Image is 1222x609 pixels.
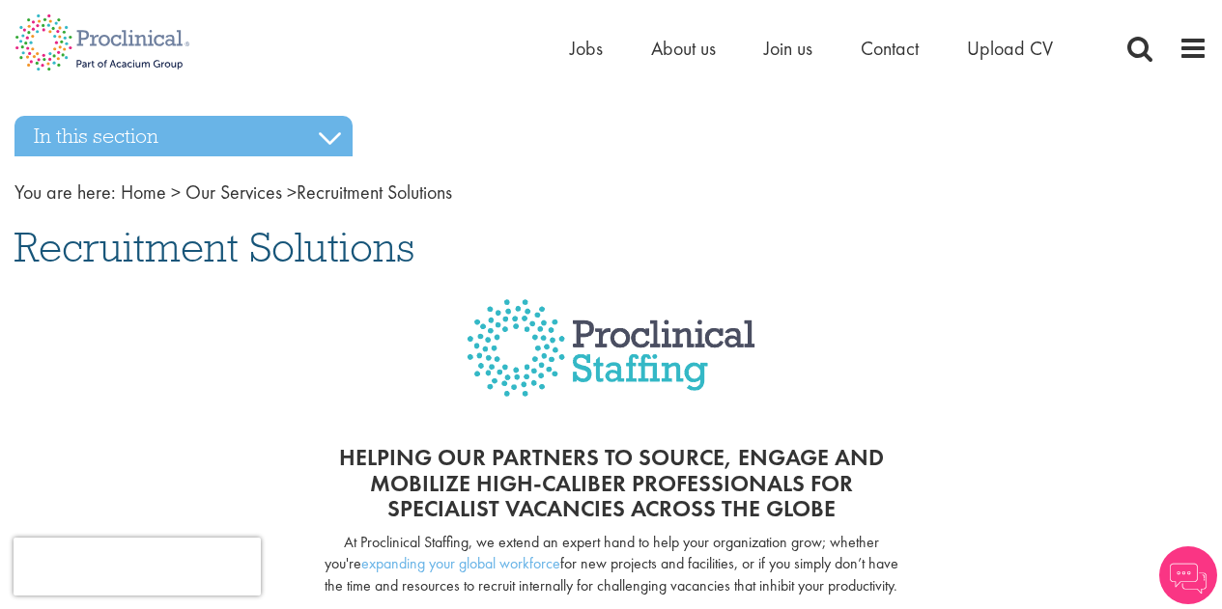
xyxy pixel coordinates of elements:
a: Upload CV [967,36,1053,61]
a: breadcrumb link to Our Services [185,180,282,205]
h3: In this section [14,116,353,156]
h2: Helping our partners to source, engage and mobilize high-caliber professionals for specialist vac... [320,445,902,521]
span: Recruitment Solutions [14,221,414,273]
a: breadcrumb link to Home [121,180,166,205]
img: Proclinical Staffing [467,299,755,426]
span: > [287,180,297,205]
iframe: reCAPTCHA [14,538,261,595]
a: Join us [764,36,812,61]
span: Recruitment Solutions [121,180,452,205]
img: Chatbot [1159,546,1217,604]
a: Contact [861,36,919,61]
p: At Proclinical Staffing, we extend an expert hand to help your organization grow; whether you're ... [320,532,902,598]
a: expanding your global workforce [361,553,560,573]
a: About us [651,36,716,61]
span: > [171,180,181,205]
span: You are here: [14,180,116,205]
a: Jobs [570,36,603,61]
